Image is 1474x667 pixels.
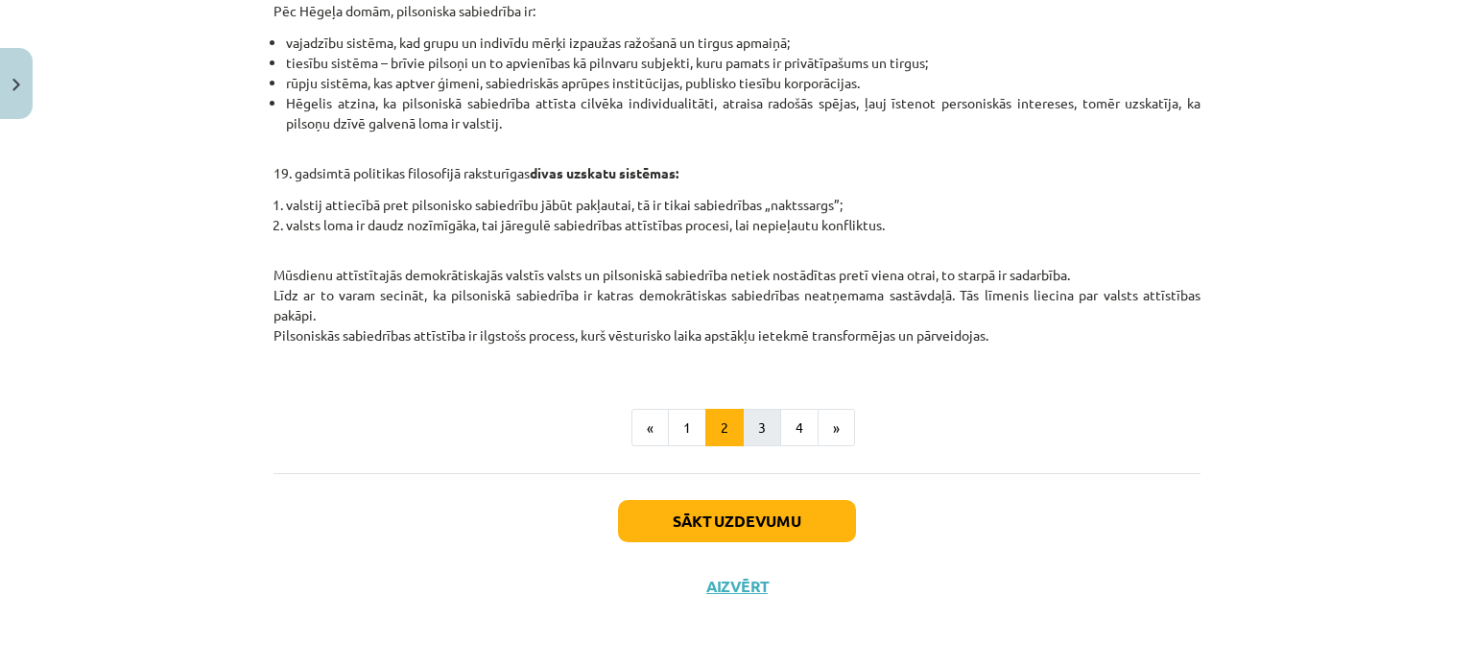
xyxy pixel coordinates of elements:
[631,409,669,447] button: «
[818,409,855,447] button: »
[273,409,1201,447] nav: Page navigation example
[286,215,1201,235] li: valsts loma ir daudz nozīmīgāka, tai jāregulē sabiedrības attīstības procesi, lai nepieļautu konf...
[705,409,744,447] button: 2
[701,577,773,596] button: Aizvērt
[743,409,781,447] button: 3
[780,409,819,447] button: 4
[273,143,1201,183] p: 19. gadsimtā politikas filosofijā raksturīgas
[286,33,1201,53] li: vajadzību sistēma, kad grupu un indivīdu mērķi izpaužas ražošanā un tirgus apmaiņā;
[530,164,678,181] strong: divas uzskatu sistēmas:
[286,53,1201,73] li: tiesību sistēma – brīvie pilsoņi un to apvienības kā pilnvaru subjekti, kuru pamats ir privātīpaš...
[668,409,706,447] button: 1
[273,245,1201,366] p: Mūsdienu attīstītajās demokrātiskajās valstīs valsts un pilsoniskā sabiedrība netiek nostādītas p...
[286,93,1201,133] li: Hēgelis atzina, ka pilsoniskā sabiedrība attīsta cilvēka individualitāti, atraisa radošās spējas,...
[286,195,1201,215] li: valstij attiecībā pret pilsonisko sabiedrību jābūt pakļautai, tā ir tikai sabiedrības „naktssargs”;
[618,500,856,542] button: Sākt uzdevumu
[12,79,20,91] img: icon-close-lesson-0947bae3869378f0d4975bcd49f059093ad1ed9edebbc8119c70593378902aed.svg
[286,73,1201,93] li: rūpju sistēma, kas aptver ģimeni, sabiedriskās aprūpes institūcijas, publisko tiesību korporācijas.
